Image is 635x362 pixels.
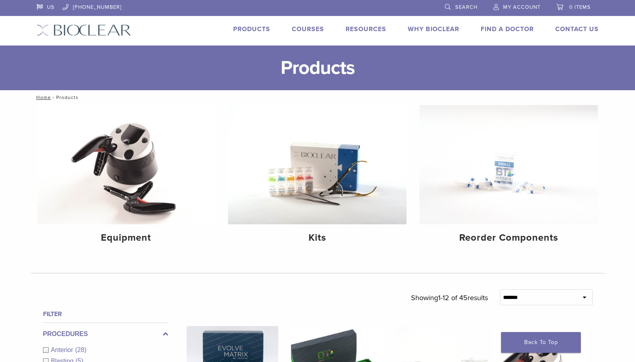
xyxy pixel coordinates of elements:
h4: Filter [43,309,168,319]
a: Products [233,25,270,33]
p: Showing results [411,289,488,306]
span: Search [455,4,478,10]
img: Kits [228,105,407,224]
a: Contact Us [555,25,599,33]
img: Bioclear [37,24,131,36]
span: My Account [503,4,541,10]
a: Home [34,95,51,100]
img: Reorder Components [419,105,598,224]
a: Kits [228,105,407,250]
label: Procedures [43,329,168,339]
h4: Reorder Components [426,231,592,245]
img: Equipment [37,105,216,224]
a: Equipment [37,105,216,250]
span: 1-12 of 45 [438,293,468,302]
span: Anterior [51,346,75,353]
h4: Equipment [43,231,209,245]
a: Courses [292,25,324,33]
nav: Products [31,90,605,105]
span: (28) [75,346,87,353]
span: 0 items [569,4,591,10]
a: Find A Doctor [481,25,534,33]
span: / [51,95,56,99]
a: Resources [346,25,386,33]
a: Why Bioclear [408,25,459,33]
a: Reorder Components [419,105,598,250]
a: Back To Top [501,332,581,353]
h4: Kits [234,231,400,245]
